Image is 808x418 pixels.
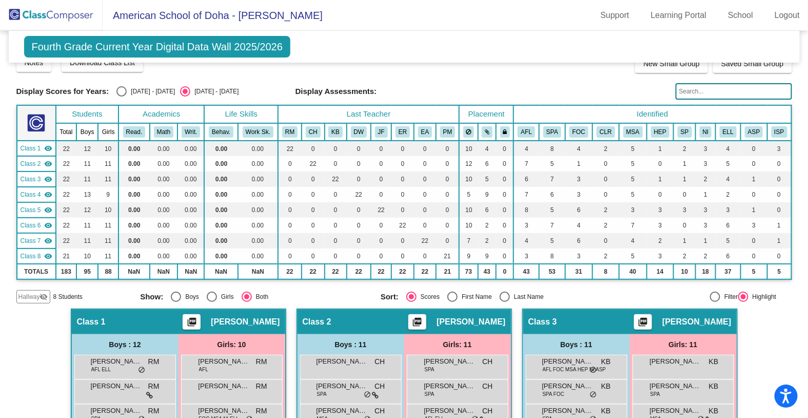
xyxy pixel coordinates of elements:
[98,172,119,187] td: 11
[619,218,647,233] td: 7
[436,172,459,187] td: 0
[76,156,98,172] td: 11
[17,187,56,202] td: Deborah Williams - No Class Name
[565,187,593,202] td: 3
[17,233,56,249] td: Emily Allmandinger - No Class Name
[459,105,514,123] th: Placement
[302,187,325,202] td: 0
[741,187,767,202] td: 0
[647,202,674,218] td: 3
[539,172,565,187] td: 7
[478,187,496,202] td: 9
[741,172,767,187] td: 1
[178,172,204,187] td: 0.00
[325,123,347,141] th: Kyle Balensiefer
[123,126,146,138] button: Read.
[647,172,674,187] td: 1
[539,141,565,156] td: 8
[44,160,52,168] mat-icon: visibility
[696,218,716,233] td: 3
[56,202,77,218] td: 22
[21,144,41,153] span: Class 1
[647,123,674,141] th: Parent requires High Energy
[391,202,414,218] td: 0
[459,233,478,249] td: 7
[76,123,98,141] th: Boys
[514,172,539,187] td: 6
[696,156,716,172] td: 3
[565,202,593,218] td: 6
[720,126,737,138] button: ELL
[716,172,741,187] td: 4
[209,126,233,138] button: Behav.
[204,156,238,172] td: 0.00
[150,233,178,249] td: 0.00
[597,126,615,138] button: CLR
[119,233,149,249] td: 0.00
[347,233,371,249] td: 0
[371,123,391,141] th: Jonathan Finnigan
[414,187,436,202] td: 0
[178,218,204,233] td: 0.00
[539,218,565,233] td: 7
[238,202,278,218] td: 0.00
[178,187,204,202] td: 0.00
[459,187,478,202] td: 5
[411,317,424,331] mat-icon: picture_as_pdf
[514,105,791,123] th: Identified
[539,123,565,141] th: Spanish
[459,156,478,172] td: 12
[565,141,593,156] td: 4
[278,172,302,187] td: 0
[674,218,696,233] td: 0
[767,156,792,172] td: 0
[103,7,323,24] span: American School of Doha - [PERSON_NAME]
[347,187,371,202] td: 22
[278,123,302,141] th: Rebecca Madden
[514,141,539,156] td: 4
[119,218,149,233] td: 0.00
[183,314,201,330] button: Print Students Details
[56,187,77,202] td: 22
[150,156,178,172] td: 0.00
[678,126,692,138] button: SP
[674,202,696,218] td: 3
[619,123,647,141] th: Modern Standard Arabic
[302,233,325,249] td: 0
[647,156,674,172] td: 0
[459,123,478,141] th: Keep away students
[496,156,514,172] td: 0
[674,187,696,202] td: 0
[721,60,783,68] span: Saved Small Group
[745,126,763,138] button: ASP
[371,141,391,156] td: 0
[518,126,535,138] button: AFL
[302,172,325,187] td: 0
[674,156,696,172] td: 1
[700,126,712,138] button: NI
[154,126,173,138] button: Math
[436,202,459,218] td: 0
[414,141,436,156] td: 0
[278,218,302,233] td: 0
[24,36,291,58] span: Fourth Grade Current Year Digital Data Wall 2025/2026
[150,202,178,218] td: 0.00
[565,172,593,187] td: 3
[647,218,674,233] td: 3
[76,233,98,249] td: 11
[56,156,77,172] td: 22
[440,126,456,138] button: PM
[70,59,135,67] span: Download Class List
[17,202,56,218] td: Jonathan Finnigan - No Class Name
[593,187,619,202] td: 0
[325,233,347,249] td: 0
[119,141,149,156] td: 0.00
[16,53,52,72] button: Notes
[478,156,496,172] td: 6
[593,172,619,187] td: 0
[674,172,696,187] td: 1
[56,123,77,141] th: Total
[391,141,414,156] td: 0
[150,218,178,233] td: 0.00
[496,218,514,233] td: 0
